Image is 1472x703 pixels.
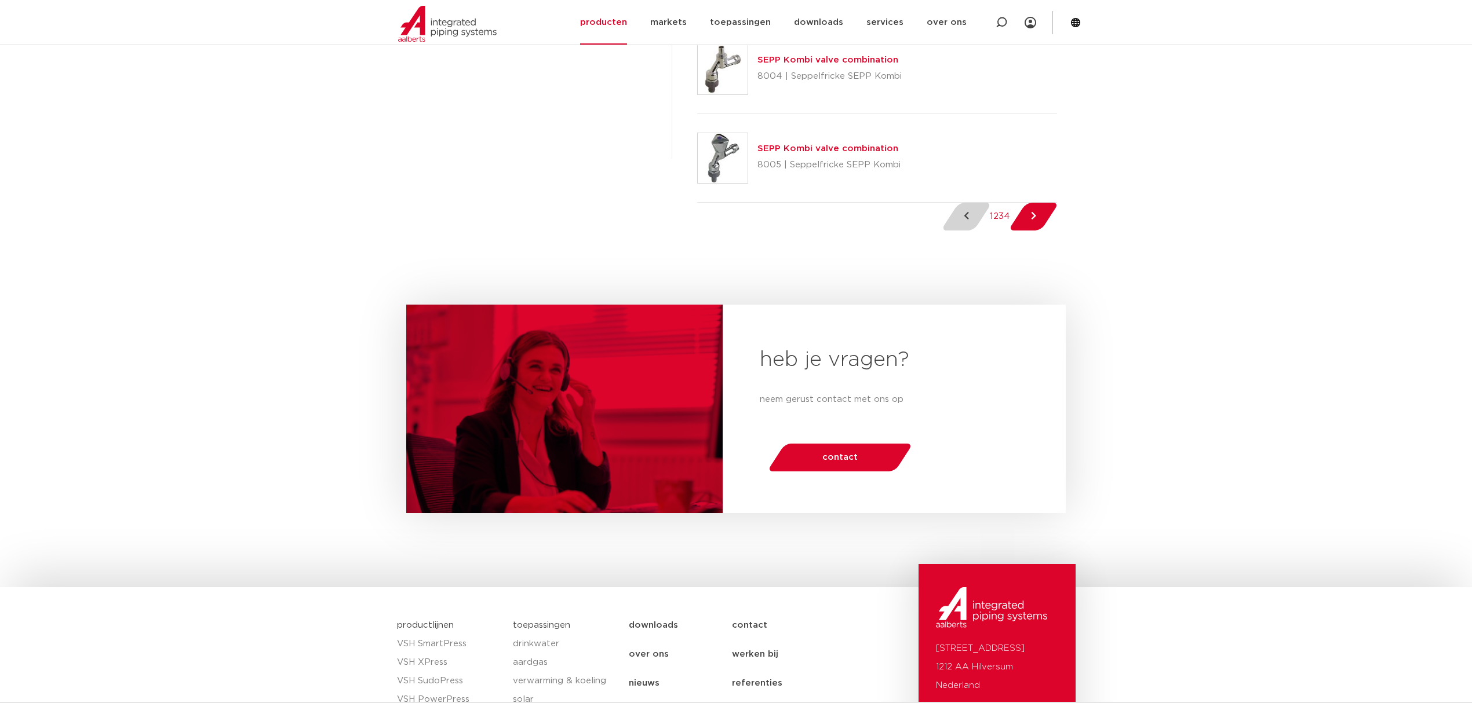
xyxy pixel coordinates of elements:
[513,635,617,653] a: drinkwater
[513,672,617,690] a: verwarming & koeling
[757,156,901,174] p: 8005 | Seppelfricke SEPP Kombi
[990,212,993,221] a: Page 1
[760,393,1029,407] p: neem gerust contact met ons op
[732,669,835,698] a: referenties
[1004,212,1010,221] a: Page 4
[397,672,501,690] a: VSH SudoPress
[999,212,1004,221] a: Page 3
[776,444,904,471] a: contact
[397,621,454,629] a: productlijnen
[732,611,835,640] a: contact
[513,621,570,629] a: toepassingen
[936,639,1058,695] p: [STREET_ADDRESS] 1212 AA Hilversum Nederland
[513,653,617,672] a: aardgas
[629,640,732,669] a: over ons
[757,56,898,64] a: SEPP Kombi valve combination
[629,611,913,698] nav: Menu
[760,346,1029,374] h2: heb je vragen?
[698,133,748,183] img: thumbnail for SEPP Kombi valve combination
[397,653,501,672] a: VSH XPress
[757,67,902,86] p: 8004 | Seppelfricke SEPP Kombi
[757,144,898,153] a: SEPP Kombi valve combination
[629,669,732,698] a: nieuws
[732,640,835,669] a: werken bij
[629,611,732,640] a: downloads
[698,45,748,94] img: thumbnail for SEPP Kombi valve combination
[993,212,999,221] a: Page 2
[397,635,501,653] a: VSH SmartPress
